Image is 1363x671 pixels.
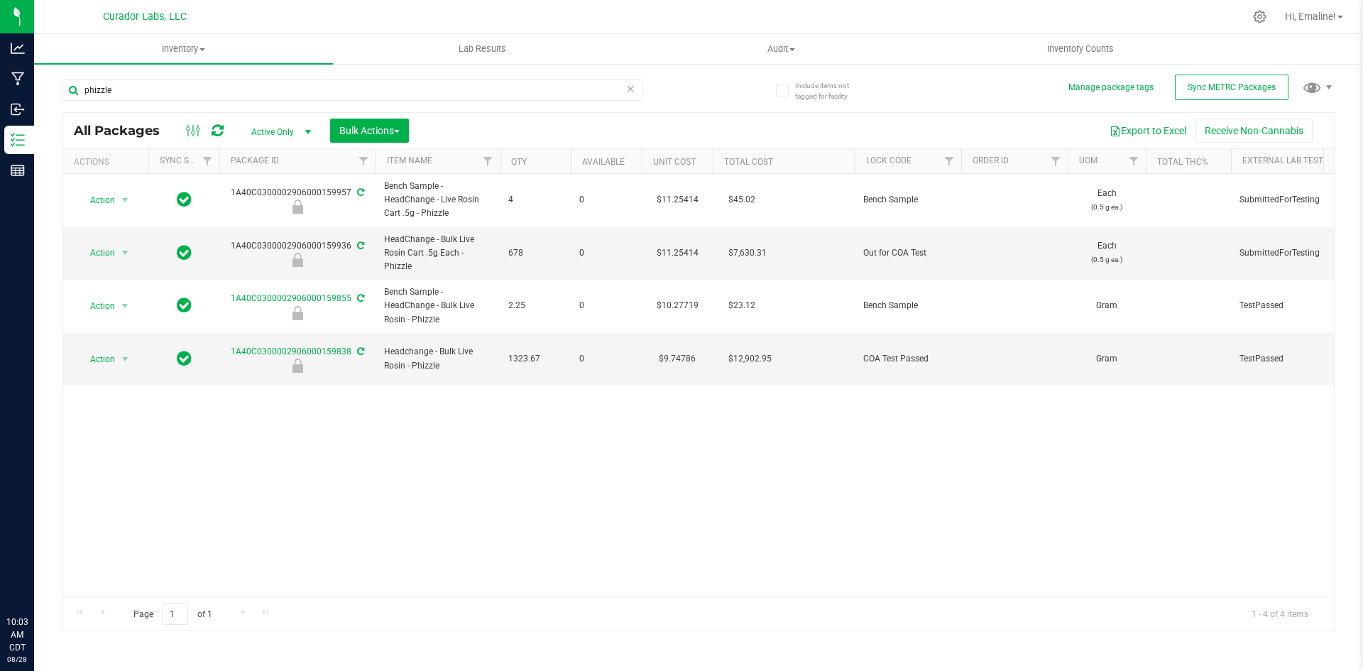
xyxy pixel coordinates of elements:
a: Filter [938,149,961,173]
span: All Packages [74,123,174,138]
input: 1 [163,603,188,625]
span: Sync from Compliance System [355,241,364,251]
a: Total Cost [724,157,773,167]
div: Actions [74,157,143,167]
span: Bench Sample [863,299,953,312]
a: Filter [196,149,219,173]
a: Item Name [387,156,432,165]
span: Bench Sample - HeadChange - Bulk Live Rosin - Phizzle [384,285,491,327]
span: 2.25 [508,299,562,312]
span: 678 [508,246,562,260]
a: Filter [476,149,500,173]
span: 0 [579,246,633,260]
span: Page of 1 [121,603,224,625]
div: COA Test Passed [217,359,378,373]
button: Manage package tags [1068,82,1154,94]
button: Bulk Actions [330,119,409,143]
div: Bench Sample [217,200,378,214]
span: Bulk Actions [339,125,400,136]
span: Each [1076,187,1137,214]
span: In Sync [177,349,192,369]
button: Export to Excel [1100,119,1195,143]
a: Order Id [973,156,1009,165]
input: Search Package ID, Item Name, SKU, Lot or Part Number... [62,80,642,101]
a: 1A40C0300002906000159838 [231,347,351,356]
span: Inventory [34,43,333,55]
a: Filter [1122,149,1146,173]
span: select [116,296,134,316]
span: select [116,190,134,210]
span: Action [77,349,116,369]
a: External Lab Test Result [1242,156,1354,165]
td: $11.25414 [642,227,713,280]
div: Manage settings [1251,10,1269,23]
td: $11.25414 [642,174,713,227]
span: 1323.67 [508,352,562,366]
span: In Sync [177,190,192,209]
span: Headchange - Bulk Live Rosin - Phizzle [384,345,491,372]
span: Each [1076,239,1137,266]
inline-svg: Manufacturing [11,72,25,86]
span: Action [77,296,116,316]
div: 1A40C0300002906000159957 [217,186,378,214]
div: 1A40C0300002906000159936 [217,239,378,267]
span: $7,630.31 [721,243,774,263]
inline-svg: Reports [11,163,25,178]
span: Inventory Counts [1028,43,1133,55]
span: Bench Sample - HeadChange - Live Rosin Cart .5g - Phizzle [384,180,491,221]
span: Clear [625,80,635,98]
span: $45.02 [721,190,762,210]
a: UOM [1079,156,1097,165]
span: Action [77,243,116,263]
button: Receive Non-Cannabis [1195,119,1313,143]
iframe: Resource center unread badge [42,555,59,572]
button: Sync METRC Packages [1175,75,1288,100]
span: $12,902.95 [721,349,779,369]
span: Include items not tagged for facility [795,80,866,102]
a: Package ID [231,156,279,165]
a: Total THC% [1157,157,1208,167]
a: Unit Cost [653,157,696,167]
p: (0.5 g ea.) [1076,253,1137,266]
span: Sync from Compliance System [355,347,364,356]
span: 4 [508,193,562,207]
span: Action [77,190,116,210]
a: Filter [1044,149,1068,173]
span: select [116,243,134,263]
p: (0.5 g ea.) [1076,200,1137,214]
span: Sync from Compliance System [355,187,364,197]
span: Sync METRC Packages [1188,82,1276,92]
span: Out for COA Test [863,246,953,260]
iframe: Resource center [14,557,57,600]
span: In Sync [177,295,192,315]
span: Sync from Compliance System [355,293,364,303]
a: 1A40C0300002906000159855 [231,293,351,303]
a: Filter [352,149,376,173]
span: $23.12 [721,295,762,316]
span: 0 [579,352,633,366]
a: Lock Code [866,156,912,165]
span: HeadChange - Bulk Live Rosin Cart .5g Each - Phizzle [384,233,491,274]
span: In Sync [177,243,192,263]
p: 08/28 [6,654,28,665]
div: Out for COA Test [217,253,378,267]
a: Sync Status [160,156,214,165]
a: Inventory Counts [931,34,1230,64]
span: 0 [579,193,633,207]
div: Bench Sample [217,306,378,320]
span: Audit [633,43,930,55]
span: Curador Labs, LLC [103,11,187,23]
p: 10:03 AM CDT [6,616,28,654]
a: Available [582,157,625,167]
td: $9.74786 [642,333,713,386]
span: COA Test Passed [863,352,953,366]
a: Audit [632,34,931,64]
inline-svg: Inbound [11,102,25,116]
span: 0 [579,299,633,312]
span: Bench Sample [863,193,953,207]
span: Hi, Emaline! [1285,11,1336,22]
td: $10.27719 [642,280,713,333]
span: select [116,349,134,369]
inline-svg: Inventory [11,133,25,147]
a: Inventory [34,34,333,64]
